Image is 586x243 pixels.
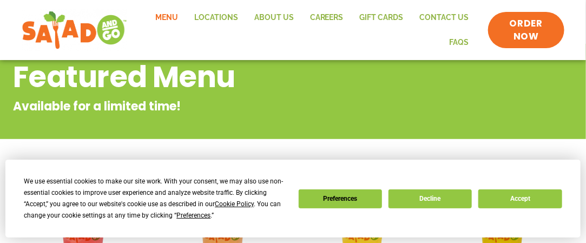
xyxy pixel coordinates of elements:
button: Preferences [299,189,382,208]
a: GIFT CARDS [352,5,412,30]
div: We use essential cookies to make our site work. With your consent, we may also use non-essential ... [24,176,285,221]
span: Cookie Policy [215,200,254,208]
span: Preferences [176,212,210,219]
span: ORDER NOW [499,17,554,43]
a: ORDER NOW [488,12,564,49]
div: Cookie Consent Prompt [5,160,581,238]
img: new-SAG-logo-768×292 [22,9,127,52]
p: Available for a limited time! [13,97,486,115]
button: Accept [478,189,562,208]
a: FAQs [442,30,477,55]
a: Contact Us [412,5,477,30]
h2: Featured Menu [13,55,486,99]
button: Decline [389,189,472,208]
a: Locations [186,5,246,30]
a: Careers [302,5,352,30]
nav: Menu [138,5,477,55]
a: Menu [147,5,186,30]
a: About Us [246,5,302,30]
